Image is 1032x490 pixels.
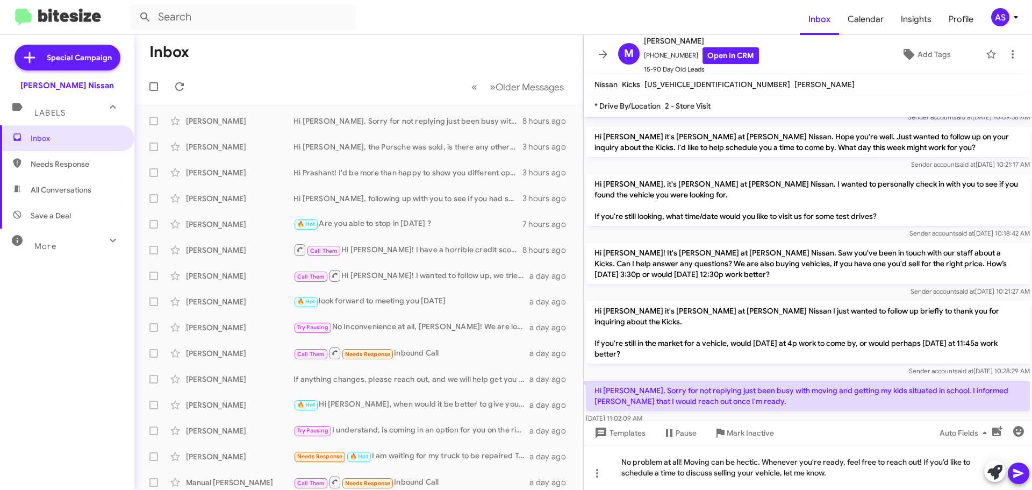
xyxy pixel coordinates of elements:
div: a day ago [529,296,575,307]
span: [PHONE_NUMBER] [644,47,759,64]
span: M [624,45,634,62]
input: Search [130,4,356,30]
div: [PERSON_NAME] [186,141,293,152]
div: [PERSON_NAME] [186,400,293,410]
div: [PERSON_NAME] [186,271,293,281]
div: [PERSON_NAME] [186,245,293,255]
span: 2 - Store Visit [665,101,711,111]
div: 8 hours ago [522,245,575,255]
button: Next [483,76,570,98]
div: [PERSON_NAME] [186,374,293,385]
span: Needs Response [345,351,391,358]
span: said at [956,287,975,295]
span: [DATE] 11:02:09 AM [586,414,642,422]
nav: Page navigation example [465,76,570,98]
a: Insights [892,4,940,35]
span: Templates [592,423,646,443]
div: a day ago [529,400,575,410]
span: Older Messages [496,81,564,93]
div: 7 hours ago [522,219,575,230]
span: said at [955,229,974,237]
div: [PERSON_NAME] [186,425,293,436]
div: [PERSON_NAME] [186,451,293,462]
span: » [490,80,496,94]
span: Try Pausing [297,324,328,331]
span: Mark Inactive [727,423,774,443]
span: Inbox [31,133,122,144]
div: Hi [PERSON_NAME], the Porsche was sold, is there any other vehicle you might have some interest i... [293,141,522,152]
div: a day ago [529,322,575,333]
span: Pause [676,423,697,443]
div: [PERSON_NAME] [186,219,293,230]
span: [PERSON_NAME] [644,34,759,47]
span: said at [955,367,973,375]
div: If anything changes, please reach out, and we will help get you the most comfortable payment poss... [293,374,529,385]
button: Mark Inactive [705,423,783,443]
div: Hi [PERSON_NAME], when would it be better to give you a call? [293,399,529,411]
p: Hi [PERSON_NAME] it's [PERSON_NAME] at [PERSON_NAME] Nissan I just wanted to follow up briefly to... [586,301,1030,364]
span: Call Them [310,247,338,254]
p: Hi [PERSON_NAME] it's [PERSON_NAME] at [PERSON_NAME] Nissan. Hope you're well. Just wanted to fol... [586,127,1030,157]
div: Inbound Call [293,346,529,360]
button: Pause [654,423,705,443]
span: Sender account [DATE] 10:09:38 AM [908,113,1030,121]
div: AS [991,8,1009,26]
a: Profile [940,4,982,35]
div: a day ago [529,374,575,385]
div: Hi [PERSON_NAME], following up with you to see if you had seen anything else on our lot you might... [293,193,522,204]
span: Nissan [594,80,618,89]
span: Needs Response [297,453,343,460]
span: All Conversations [31,184,91,195]
span: Needs Response [31,159,122,169]
span: [US_VEHICLE_IDENTIFICATION_NUMBER] [644,80,790,89]
span: Sender account [DATE] 10:21:27 AM [911,287,1030,295]
span: Labels [34,108,66,118]
span: Save a Deal [31,210,71,221]
span: 15-90 Day Old Leads [644,64,759,75]
span: Needs Response [345,480,391,487]
div: [PERSON_NAME] [186,167,293,178]
span: « [471,80,477,94]
a: Inbox [800,4,839,35]
button: AS [982,8,1020,26]
span: 🔥 Hot [297,221,316,228]
span: Call Them [297,480,325,487]
div: a day ago [529,271,575,281]
span: Call Them [297,273,325,280]
div: Inbound Call [293,475,529,489]
a: Calendar [839,4,892,35]
p: Hi [PERSON_NAME], it's [PERSON_NAME] at [PERSON_NAME] Nissan. I wanted to personally check in wit... [586,174,1030,226]
div: I am waiting for my truck to be repaired Try this weekend [293,450,529,463]
div: a day ago [529,348,575,359]
span: 🔥 Hot [297,401,316,408]
span: Kicks [622,80,640,89]
span: * Drive By/Location [594,101,661,111]
span: said at [954,113,972,121]
div: Are you able to stop in [DATE] ? [293,218,522,230]
h1: Inbox [149,44,189,61]
div: Hi [PERSON_NAME]. Sorry for not replying just been busy with moving and getting my kids situated ... [293,116,522,126]
div: 3 hours ago [522,141,575,152]
span: 🔥 Hot [350,453,368,460]
div: a day ago [529,477,575,488]
div: No problem at all! Moving can be hectic. Whenever you're ready, feel free to reach out! If you’d ... [584,445,1032,490]
button: Templates [584,423,654,443]
span: 🔥 Hot [297,298,316,305]
button: Previous [465,76,484,98]
div: I understand, is coming in an option for you on the right vehicle? [293,424,529,437]
div: [PERSON_NAME] Nissan [20,80,114,91]
span: Auto Fields [940,423,991,443]
div: [PERSON_NAME] [186,193,293,204]
div: a day ago [529,451,575,462]
div: No Inconvenience at all, [PERSON_NAME]! We are looking to assist you when you are ready ! [293,321,529,333]
span: Sender account [DATE] 10:28:29 AM [909,367,1030,375]
div: Hi [PERSON_NAME]! I wanted to follow up, we tried giving you a call! How can I help you? [293,269,529,282]
span: [PERSON_NAME] [794,80,855,89]
div: [PERSON_NAME] [186,116,293,126]
div: look forward to meeting you [DATE] [293,295,529,308]
div: a day ago [529,425,575,436]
